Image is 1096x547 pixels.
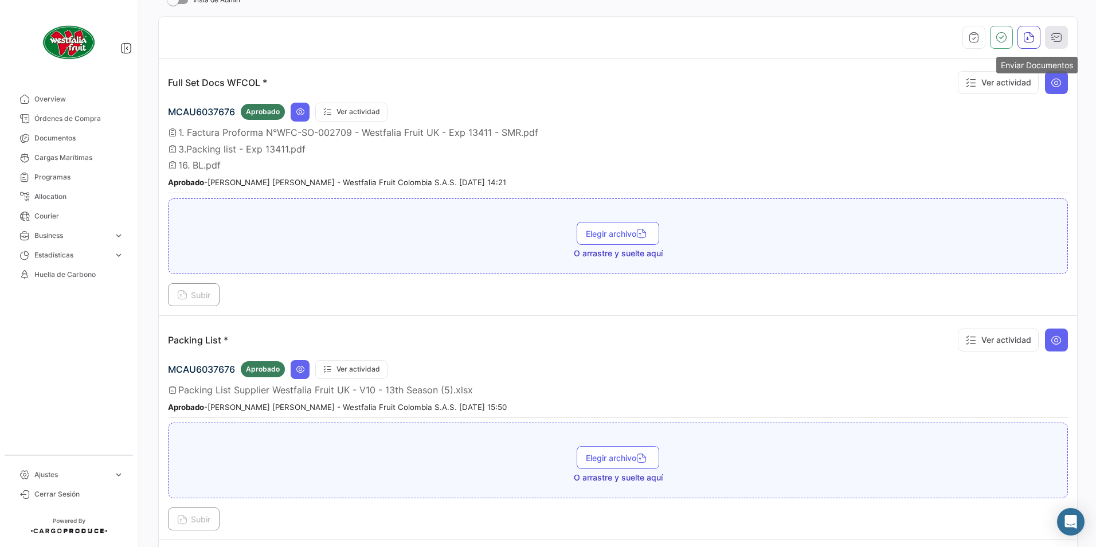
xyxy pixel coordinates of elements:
[34,230,109,241] span: Business
[34,94,124,104] span: Overview
[34,269,124,280] span: Huella de Carbono
[586,229,650,239] span: Elegir archivo
[178,127,538,138] span: 1. Factura Proforma N°WFC-SO-002709 - Westfalia Fruit UK - Exp 13411 - SMR.pdf
[178,159,221,171] span: 16. BL.pdf
[168,178,204,187] b: Aprobado
[168,77,267,88] p: Full Set Docs WFCOL *
[9,148,128,167] a: Cargas Marítimas
[958,329,1039,351] button: Ver actividad
[168,507,220,530] button: Subir
[577,446,659,469] button: Elegir archivo
[113,230,124,241] span: expand_more
[9,89,128,109] a: Overview
[34,489,124,499] span: Cerrar Sesión
[574,248,663,259] span: O arrastre y suelte aquí
[315,103,387,122] button: Ver actividad
[9,206,128,226] a: Courier
[168,106,235,118] span: MCAU6037676
[34,172,124,182] span: Programas
[113,250,124,260] span: expand_more
[178,143,306,155] span: 3.Packing list - Exp 13411.pdf
[9,167,128,187] a: Programas
[246,107,280,117] span: Aprobado
[168,334,228,346] p: Packing List *
[40,14,97,71] img: client-50.png
[9,109,128,128] a: Órdenes de Compra
[177,514,210,524] span: Subir
[34,153,124,163] span: Cargas Marítimas
[34,114,124,124] span: Órdenes de Compra
[996,57,1078,73] div: Enviar Documentos
[9,265,128,284] a: Huella de Carbono
[34,470,109,480] span: Ajustes
[178,384,473,396] span: Packing List Supplier Westfalia Fruit UK - V10 - 13th Season (5).xlsx
[9,187,128,206] a: Allocation
[168,403,507,412] small: - [PERSON_NAME] [PERSON_NAME] - Westfalia Fruit Colombia S.A.S. [DATE] 15:50
[34,250,109,260] span: Estadísticas
[34,211,124,221] span: Courier
[34,133,124,143] span: Documentos
[577,222,659,245] button: Elegir archivo
[168,364,235,375] span: MCAU6037676
[958,71,1039,94] button: Ver actividad
[168,403,204,412] b: Aprobado
[113,470,124,480] span: expand_more
[168,178,506,187] small: - [PERSON_NAME] [PERSON_NAME] - Westfalia Fruit Colombia S.A.S. [DATE] 14:21
[168,283,220,306] button: Subir
[177,290,210,300] span: Subir
[246,364,280,374] span: Aprobado
[315,360,387,379] button: Ver actividad
[9,128,128,148] a: Documentos
[34,192,124,202] span: Allocation
[586,453,650,463] span: Elegir archivo
[1057,508,1085,536] div: Abrir Intercom Messenger
[574,472,663,483] span: O arrastre y suelte aquí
